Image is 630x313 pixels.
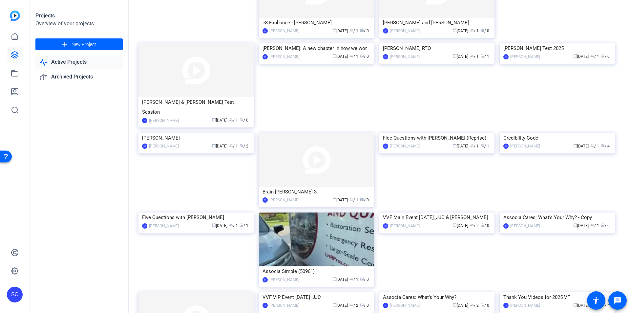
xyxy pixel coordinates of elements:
[453,54,468,59] span: [DATE]
[360,303,369,308] span: / 0
[332,28,336,32] span: calendar_today
[142,212,250,222] div: Five Questions with [PERSON_NAME]
[262,18,370,28] div: e3 Exchange - [PERSON_NAME]
[332,29,348,33] span: [DATE]
[383,292,491,302] div: Associa Cares: What's Your Why?
[360,277,364,281] span: radio
[332,54,336,58] span: calendar_today
[332,198,348,202] span: [DATE]
[229,144,238,148] span: / 1
[480,303,484,307] span: radio
[61,40,69,49] mat-icon: add
[453,54,457,58] span: calendar_today
[349,303,353,307] span: group
[573,223,589,228] span: [DATE]
[470,223,474,227] span: group
[390,54,420,60] div: [PERSON_NAME]
[503,144,509,149] div: SC
[360,198,369,202] span: / 0
[590,144,599,148] span: / 1
[360,277,369,282] span: / 0
[480,144,484,147] span: radio
[510,302,540,309] div: [PERSON_NAME]
[240,118,243,122] span: radio
[470,54,474,58] span: group
[212,223,216,227] span: calendar_today
[262,54,268,59] div: SC
[212,223,227,228] span: [DATE]
[453,144,457,147] span: calendar_today
[360,28,364,32] span: radio
[269,302,299,309] div: [PERSON_NAME]
[453,303,468,308] span: [DATE]
[480,54,489,59] span: / 1
[573,144,577,147] span: calendar_today
[240,223,248,228] span: / 1
[360,197,364,201] span: radio
[229,118,233,122] span: group
[383,144,388,149] div: AF
[349,29,358,33] span: / 1
[360,54,369,59] span: / 0
[149,143,179,149] div: [PERSON_NAME]
[590,223,599,228] span: / 1
[35,12,123,20] div: Projects
[390,302,420,309] div: [PERSON_NAME]
[349,277,353,281] span: group
[470,303,479,308] span: / 2
[349,54,353,58] span: group
[240,223,243,227] span: radio
[480,54,484,58] span: radio
[262,303,268,308] div: DK
[349,28,353,32] span: group
[349,198,358,202] span: / 1
[332,197,336,201] span: calendar_today
[360,54,364,58] span: radio
[383,43,491,53] div: [PERSON_NAME] RTO
[229,223,238,228] span: / 1
[269,54,299,60] div: [PERSON_NAME]
[503,223,509,229] div: DK
[503,292,611,302] div: Thank You Videos for 2025 VF
[349,54,358,59] span: / 1
[503,43,611,53] div: [PERSON_NAME] Test 2025
[592,297,600,304] mat-icon: accessibility
[470,54,479,59] span: / 1
[269,197,299,203] div: [PERSON_NAME]
[240,118,248,123] span: / 0
[480,144,489,148] span: / 1
[72,41,96,48] span: New Project
[590,54,594,58] span: group
[470,144,479,148] span: / 1
[470,28,474,32] span: group
[453,144,468,148] span: [DATE]
[35,38,123,50] button: New Project
[503,303,509,308] div: DK
[262,28,268,34] div: LM
[332,54,348,59] span: [DATE]
[503,54,509,59] div: SC
[262,277,268,282] div: SC
[212,144,216,147] span: calendar_today
[573,303,589,308] span: [DATE]
[269,28,299,34] div: [PERSON_NAME]
[240,144,243,147] span: radio
[142,97,250,117] div: [PERSON_NAME] & [PERSON_NAME] Test Session
[229,144,233,147] span: group
[383,212,491,222] div: VVF Main Event [DATE]_JJC & [PERSON_NAME]
[390,143,420,149] div: [PERSON_NAME]
[601,54,605,58] span: radio
[149,117,179,124] div: [PERSON_NAME]
[332,277,336,281] span: calendar_today
[614,297,621,304] mat-icon: message
[601,54,610,59] span: / 0
[573,54,577,58] span: calendar_today
[142,118,147,123] div: AF
[332,303,348,308] span: [DATE]
[480,303,489,308] span: / 0
[453,28,457,32] span: calendar_today
[360,29,369,33] span: / 0
[573,54,589,59] span: [DATE]
[349,303,358,308] span: / 2
[7,287,23,302] div: SC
